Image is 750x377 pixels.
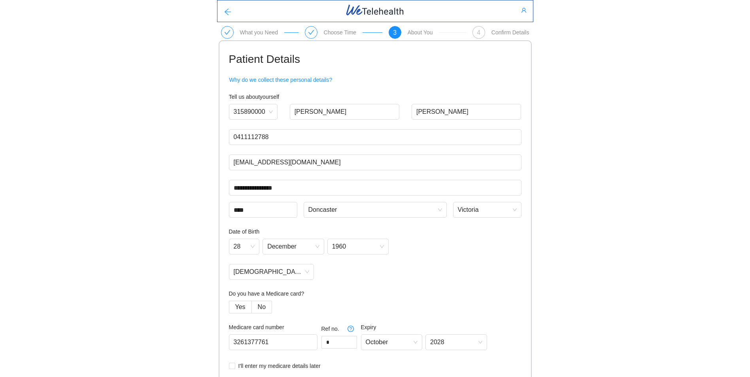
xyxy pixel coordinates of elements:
h4: Ref no. [321,324,357,333]
span: user [521,8,527,14]
h1: Patient Details [229,51,521,68]
div: What you Need [240,29,278,36]
h4: Tell us about yourself [229,92,521,101]
span: Male [234,266,310,278]
div: Choose Time [324,29,356,36]
span: question-circle [345,326,357,332]
span: check [224,29,230,36]
h4: Expiry [361,323,487,332]
input: First Name [290,104,400,120]
span: 3 [393,29,397,36]
button: user [515,4,533,17]
span: Victoria [458,204,517,216]
span: check [308,29,314,36]
input: Phone Number [229,129,521,145]
h4: Do you have a Medicare card? [229,289,521,298]
span: I'll enter my medicare details later [235,362,324,370]
button: Why do we collect these personal details? [229,74,333,86]
h4: Date of Birth [229,227,521,236]
span: Doncaster [308,204,442,216]
span: No [258,303,266,310]
span: 1960 [332,241,384,253]
input: Last Name [412,104,521,120]
span: 2028 [430,336,482,348]
span: 4 [477,29,480,36]
button: arrow-left [217,3,238,19]
span: December [267,241,319,253]
span: 315890000 [234,106,273,118]
h4: Medicare card number [229,323,317,332]
span: Why do we collect these personal details? [229,75,332,84]
img: WeTelehealth [345,4,405,17]
span: October [366,336,418,348]
div: Confirm Details [491,29,529,36]
span: arrow-left [224,8,232,17]
span: 28 [234,241,255,253]
div: About You [408,29,433,36]
button: question-circle [344,322,357,335]
input: Email [229,155,521,170]
span: Yes [235,303,246,310]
